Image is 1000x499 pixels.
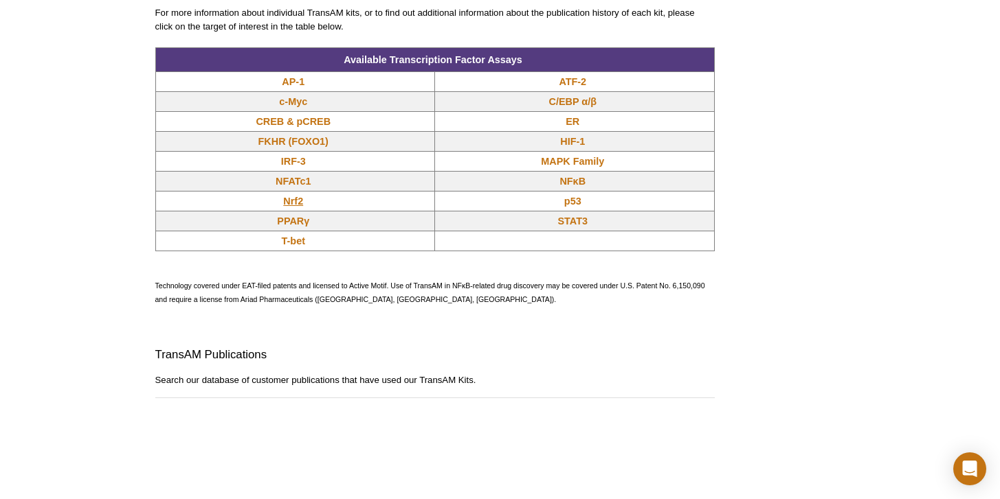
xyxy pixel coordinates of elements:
a: p53 [564,194,581,208]
div: Open Intercom Messenger [953,452,986,485]
a: AP-1 [282,75,304,89]
a: PPARγ [277,214,309,228]
a: T-bet [282,234,305,248]
a: MAPK Family [541,154,604,168]
span: Available Transcription Factor Assays [344,54,522,65]
p: For more information about individual TransAM kits, or to find out additional information about t... [155,6,715,34]
a: STAT3 [558,214,588,228]
a: ER [566,115,579,128]
a: C/EBP α/β [549,95,597,108]
a: IRF-3 [281,154,306,168]
p: Search our database of customer publications that have used our TransAM Kits. [155,373,715,387]
a: Nrf2 [283,194,303,208]
a: ATF-2 [559,75,586,89]
a: CREB & pCREB [256,115,331,128]
a: c-Myc [279,95,307,108]
a: NFATc1 [276,174,311,188]
h2: TransAM Publications [155,347,715,363]
a: HIF-1 [560,135,585,148]
a: FKHR (FOXO1) [258,135,329,148]
a: NFκB [559,174,586,188]
span: Technology covered under EAT-filed patents and licensed to Active Motif. Use of TransAM in NFκB-r... [155,281,705,303]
